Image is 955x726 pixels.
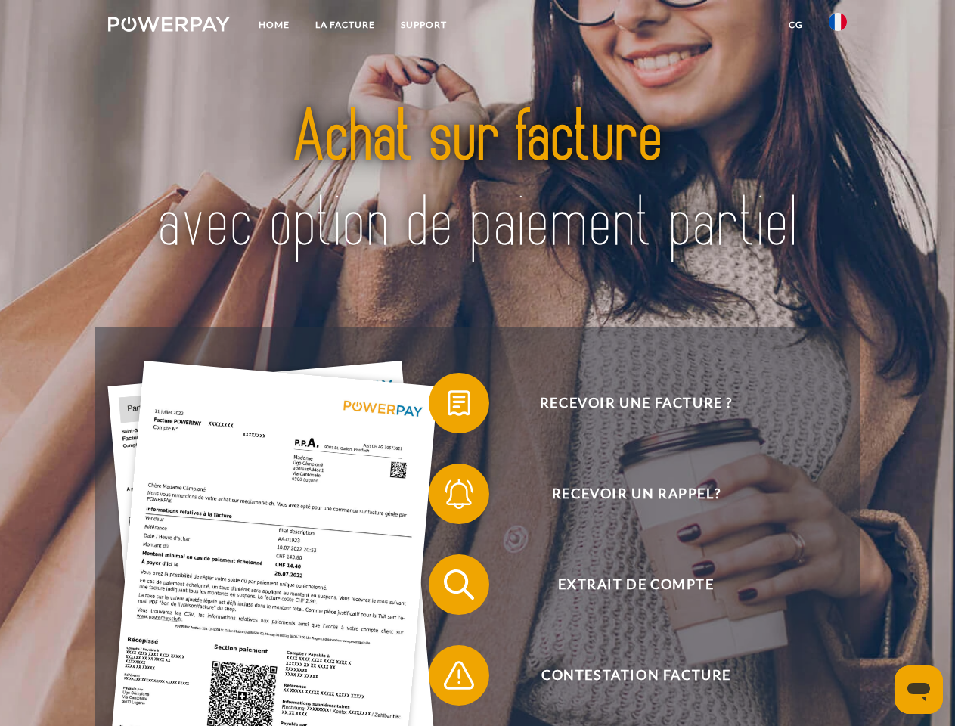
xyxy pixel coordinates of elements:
img: fr [829,13,847,31]
button: Contestation Facture [429,645,822,706]
a: Support [388,11,460,39]
a: LA FACTURE [302,11,388,39]
img: qb_bell.svg [440,475,478,513]
img: qb_warning.svg [440,656,478,694]
a: CG [776,11,816,39]
a: Home [246,11,302,39]
button: Extrait de compte [429,554,822,615]
button: Recevoir une facture ? [429,373,822,433]
button: Recevoir un rappel? [429,464,822,524]
span: Extrait de compte [451,554,821,615]
span: Recevoir une facture ? [451,373,821,433]
span: Contestation Facture [451,645,821,706]
img: qb_search.svg [440,566,478,603]
span: Recevoir un rappel? [451,464,821,524]
iframe: Bouton de lancement de la fenêtre de messagerie [895,665,943,714]
img: logo-powerpay-white.svg [108,17,230,32]
img: title-powerpay_fr.svg [144,73,811,290]
img: qb_bill.svg [440,384,478,422]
